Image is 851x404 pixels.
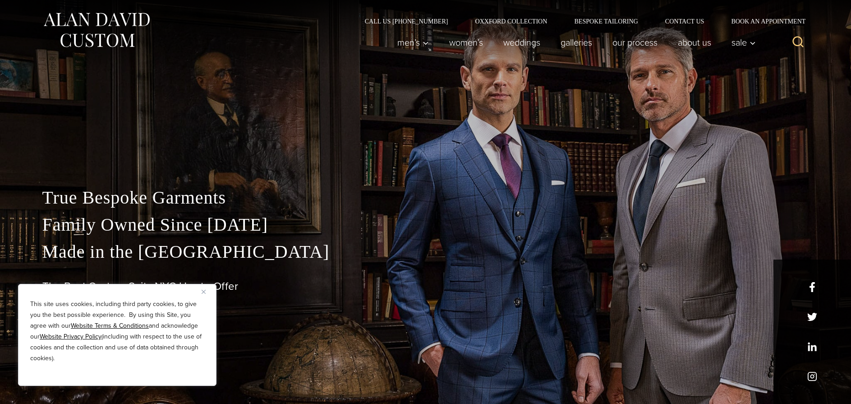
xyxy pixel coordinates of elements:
[351,18,809,24] nav: Secondary Navigation
[71,321,149,330] a: Website Terms & Conditions
[42,184,809,265] p: True Bespoke Garments Family Owned Since [DATE] Made in the [GEOGRAPHIC_DATA]
[718,18,809,24] a: Book an Appointment
[40,332,101,341] a: Website Privacy Policy
[787,32,809,53] button: View Search Form
[202,286,212,297] button: Close
[42,280,809,293] h1: The Best Custom Suits NYC Has to Offer
[731,38,756,47] span: Sale
[493,33,550,51] a: weddings
[397,38,429,47] span: Men’s
[439,33,493,51] a: Women’s
[561,18,651,24] a: Bespoke Tailoring
[602,33,667,51] a: Our Process
[351,18,462,24] a: Call Us [PHONE_NUMBER]
[202,290,206,294] img: Close
[30,299,204,364] p: This site uses cookies, including third party cookies, to give you the best possible experience. ...
[42,10,151,50] img: Alan David Custom
[652,18,718,24] a: Contact Us
[387,33,760,51] nav: Primary Navigation
[461,18,561,24] a: Oxxford Collection
[667,33,721,51] a: About Us
[550,33,602,51] a: Galleries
